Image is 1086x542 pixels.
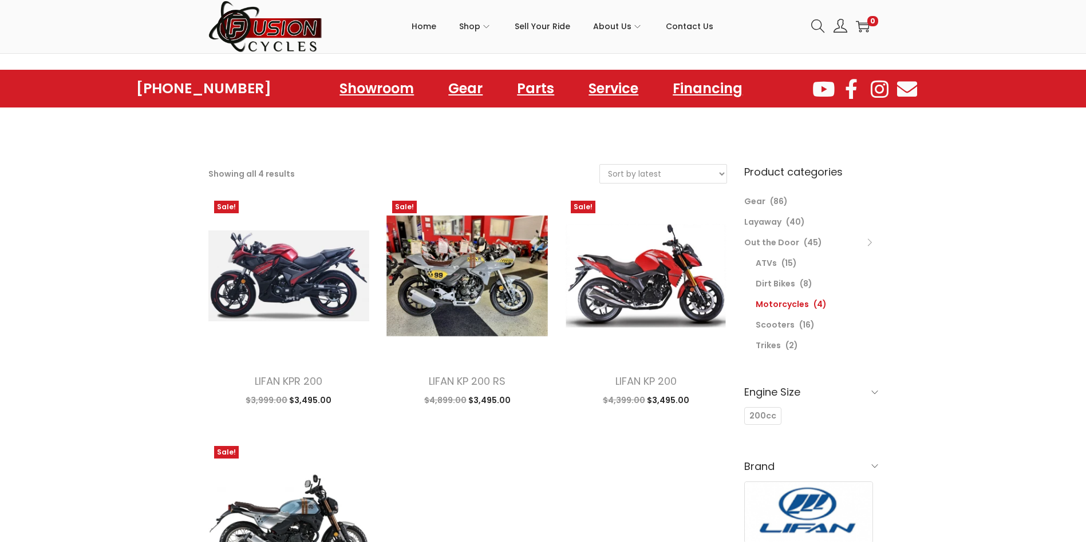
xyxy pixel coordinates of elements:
a: Showroom [328,75,425,102]
a: Scooters [756,319,795,330]
a: LIFAN KP 200 RS [429,374,506,388]
select: Shop order [600,165,726,183]
span: Shop [459,12,480,41]
a: 0 [856,19,870,33]
span: $ [603,394,608,406]
a: Home [412,1,436,52]
span: 3,495.00 [468,394,511,406]
span: (86) [770,196,788,207]
a: Contact Us [666,1,713,52]
span: Sell Your Ride [515,12,570,41]
span: 3,495.00 [289,394,331,406]
span: 200cc [749,410,776,422]
span: (45) [804,237,822,248]
h6: Brand [744,453,878,480]
span: 4,899.00 [424,394,467,406]
span: $ [468,394,473,406]
span: $ [246,394,251,406]
p: Showing all 4 results [208,166,295,182]
a: LIFAN KPR 200 [255,374,322,388]
span: About Us [593,12,631,41]
a: Trikes [756,340,781,351]
span: 4,399.00 [603,394,645,406]
span: $ [647,394,652,406]
span: (8) [800,278,812,289]
a: [PHONE_NUMBER] [136,81,271,97]
a: Motorcycles [756,298,809,310]
span: (40) [786,216,805,228]
a: Parts [506,75,566,102]
span: Contact Us [666,12,713,41]
a: ATVs [756,257,777,269]
a: Financing [661,75,754,102]
nav: Menu [328,75,754,102]
span: $ [424,394,429,406]
span: (15) [781,257,797,269]
nav: Primary navigation [323,1,803,52]
a: Gear [744,196,765,207]
a: Sell Your Ride [515,1,570,52]
a: Shop [459,1,492,52]
span: Home [412,12,436,41]
span: (4) [813,298,827,310]
span: 3,495.00 [647,394,689,406]
span: (16) [799,319,815,330]
a: About Us [593,1,643,52]
a: Layaway [744,216,781,228]
a: Dirt Bikes [756,278,795,289]
a: Service [577,75,650,102]
span: 3,999.00 [246,394,287,406]
h6: Product categories [744,164,878,180]
a: Out the Door [744,237,799,248]
span: (2) [785,340,798,351]
a: Gear [437,75,494,102]
a: LIFAN KP 200 [615,374,677,388]
span: $ [289,394,294,406]
h6: Engine Size [744,378,878,405]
